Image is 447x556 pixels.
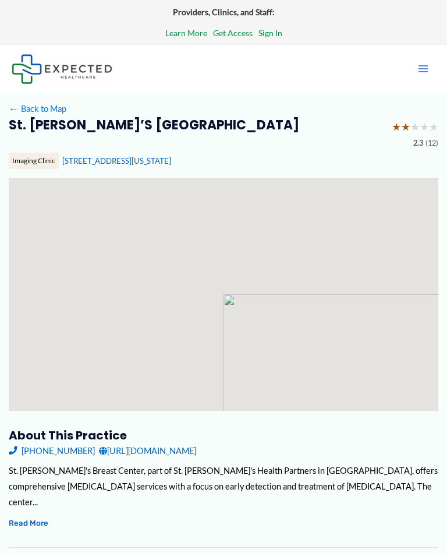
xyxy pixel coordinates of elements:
a: [URL][DOMAIN_NAME] [99,443,196,459]
a: Learn More [165,26,207,41]
a: [PHONE_NUMBER] [9,443,95,459]
a: Sign In [258,26,282,41]
span: ★ [429,117,438,137]
h2: St. [PERSON_NAME]’s [GEOGRAPHIC_DATA] [9,117,384,133]
span: ★ [420,117,429,137]
img: Expected Healthcare Logo - side, dark font, small [12,54,112,84]
a: [STREET_ADDRESS][US_STATE] [62,156,171,166]
span: ★ [401,117,410,137]
span: (12) [425,136,438,150]
button: Read More [9,516,48,530]
span: ★ [392,117,401,137]
strong: Providers, Clinics, and Staff: [173,7,275,17]
div: Imaging Clinic [9,153,59,169]
button: Main menu toggle [411,57,435,81]
h3: About this practice [9,428,439,443]
span: ★ [410,117,420,137]
span: ← [9,104,19,114]
a: Get Access [213,26,253,41]
a: ←Back to Map [9,101,66,117]
span: 2.3 [413,136,423,150]
div: St. [PERSON_NAME]'s Breast Center, part of St. [PERSON_NAME]'s Health Partners in [GEOGRAPHIC_DAT... [9,463,439,510]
